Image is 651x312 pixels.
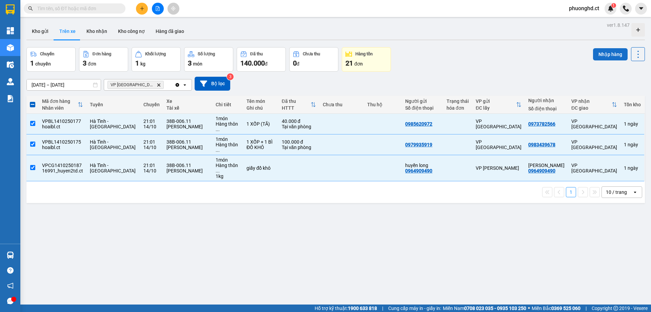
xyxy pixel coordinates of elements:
span: file-add [155,6,160,11]
div: Nhân viên [42,105,78,111]
button: plus [136,3,148,15]
img: icon-new-feature [608,5,614,12]
div: 1 XỐP + 1 BÌ ĐỒ KHÔ [246,139,275,150]
button: Khối lượng1kg [132,47,181,72]
span: search [28,6,33,11]
span: notification [7,282,14,289]
div: 0973782566 [528,121,555,127]
div: VP [GEOGRAPHIC_DATA] [571,163,617,173]
div: Hàng thông thường [216,121,240,132]
div: 21:01 [143,118,160,124]
span: VP Hà Đông, close by backspace [107,81,164,89]
button: Đã thu140.000đ [237,47,286,72]
button: Nhập hàng [593,48,628,60]
span: | [586,305,587,312]
div: Chi tiết [216,102,240,107]
div: Tại văn phòng [282,124,316,129]
span: Miền Bắc [532,305,580,312]
span: phuonghd.ct [564,4,605,13]
div: [PERSON_NAME] [166,124,209,129]
button: aim [167,3,179,15]
button: Hàng tồn21đơn [342,47,391,72]
div: 38B-006.11 [166,163,209,168]
span: 1 [612,3,615,8]
button: Kho công nợ [113,23,150,39]
div: ĐC giao [571,105,612,111]
span: question-circle [7,267,14,274]
div: VP [GEOGRAPHIC_DATA] [476,118,521,129]
span: ... [216,168,220,173]
div: ver 1.8.147 [607,21,630,29]
div: 14/10 [143,168,160,173]
div: 21:01 [143,139,160,145]
div: 40.000 đ [282,118,316,124]
span: ⚪️ [528,307,530,310]
div: 14/10 [143,124,160,129]
div: Người nhận [528,98,565,103]
input: Selected VP Hà Đông. [165,81,166,88]
th: Toggle SortBy [568,96,620,114]
div: Chưa thu [303,52,320,56]
span: Cung cấp máy in - giấy in: [388,305,441,312]
span: món [193,61,202,67]
svg: Delete [157,83,161,87]
div: 21:01 [143,163,160,168]
span: 140.000 [240,59,265,67]
div: Chưa thu [323,102,360,107]
div: Ghi chú [246,105,275,111]
img: warehouse-icon [7,61,14,68]
button: Chưa thu0đ [289,47,338,72]
button: file-add [152,3,164,15]
div: 0979935919 [405,142,432,147]
span: copyright [613,306,618,311]
div: Chuyến [40,52,54,56]
button: Bộ lọc [195,77,230,91]
div: 1 [624,165,641,171]
span: 3 [188,59,192,67]
div: 0964909490 [405,168,432,173]
div: Số lượng [198,52,215,56]
span: 3 [83,59,86,67]
div: 14/10 [143,145,160,150]
input: Select a date range. [27,79,101,90]
div: [PERSON_NAME] [166,145,209,150]
span: Hà Tĩnh - [GEOGRAPHIC_DATA] [90,118,136,129]
div: 0964909490 [528,168,555,173]
strong: 0369 525 060 [551,306,580,311]
div: huyền long [405,163,440,168]
div: 1 [624,142,641,147]
span: Miền Nam [443,305,526,312]
div: Tạo kho hàng mới [631,23,645,37]
div: Tồn kho [624,102,641,107]
th: Toggle SortBy [472,96,525,114]
strong: 0708 023 035 - 0935 103 250 [464,306,526,311]
div: hóa đơn [447,105,469,111]
span: đơn [354,61,363,67]
div: VP nhận [571,98,612,104]
div: Số điện thoại [405,105,440,111]
th: Toggle SortBy [278,96,320,114]
sup: 3 [227,73,234,80]
span: message [7,298,14,304]
div: Chuyến [143,102,160,107]
span: Hỗ trợ kỹ thuật: [315,305,377,312]
svg: Clear all [175,82,180,88]
div: 1 món [216,157,240,163]
div: VP [PERSON_NAME] [476,165,521,171]
span: Hà Tĩnh - [GEOGRAPHIC_DATA] [90,163,136,173]
span: ... [216,127,220,132]
div: 1 món [216,136,240,142]
img: phone-icon [623,5,629,12]
button: 1 [566,187,576,197]
span: chuyến [35,61,51,67]
div: Tên món [246,98,275,104]
span: plus [140,6,144,11]
div: Hàng thông thường [216,163,240,173]
div: 1 [624,121,641,127]
div: 0985620972 [405,121,432,127]
strong: 1900 633 818 [348,306,377,311]
div: HTTT [282,105,311,111]
div: Hàng thông thường [216,142,240,153]
span: Hà Tĩnh - [GEOGRAPHIC_DATA] [90,139,136,150]
button: Kho nhận [81,23,113,39]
